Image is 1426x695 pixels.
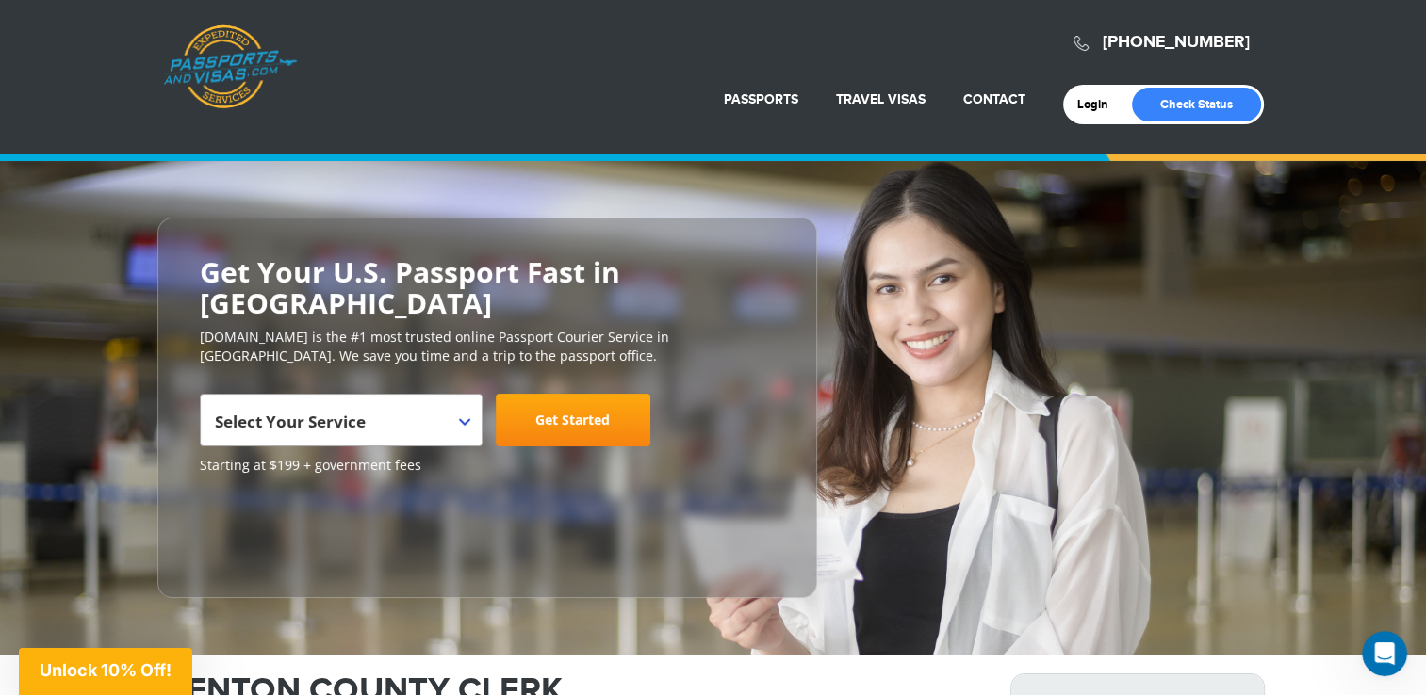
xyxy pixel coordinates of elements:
[724,91,798,107] a: Passports
[215,411,366,432] span: Select Your Service
[200,456,775,475] span: Starting at $199 + government fees
[200,256,775,318] h2: Get Your U.S. Passport Fast in [GEOGRAPHIC_DATA]
[200,394,483,446] span: Select Your Service
[215,401,463,454] span: Select Your Service
[200,328,775,365] p: [DOMAIN_NAME] is the #1 most trusted online Passport Courier Service in [GEOGRAPHIC_DATA]. We sav...
[200,484,341,578] iframe: Customer reviews powered by Trustpilot
[1077,97,1122,112] a: Login
[1362,631,1407,676] iframe: Intercom live chat
[496,394,650,446] a: Get Started
[836,91,926,107] a: Travel Visas
[963,91,1025,107] a: Contact
[163,24,297,109] a: Passports & [DOMAIN_NAME]
[1103,32,1250,53] a: [PHONE_NUMBER]
[19,648,192,695] div: Unlock 10% Off!
[1132,88,1261,121] a: Check Status
[40,660,172,680] span: Unlock 10% Off!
